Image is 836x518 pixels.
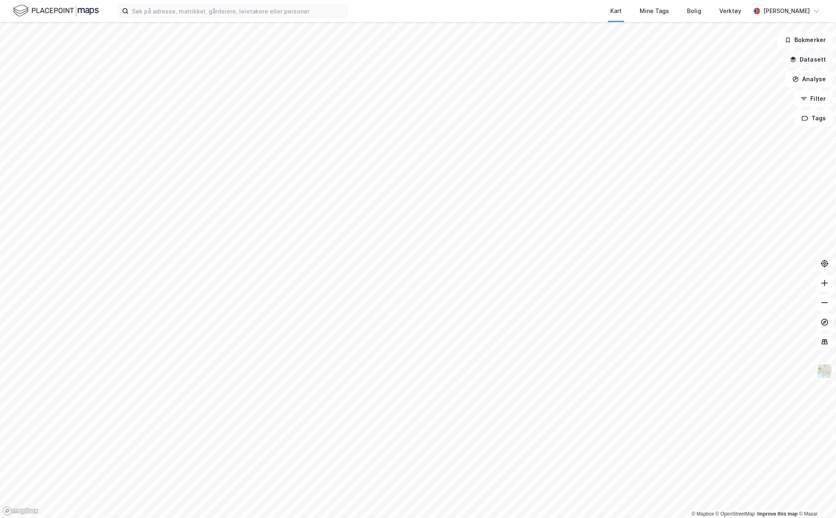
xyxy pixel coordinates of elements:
a: Mapbox [691,511,714,517]
iframe: Chat Widget [795,479,836,518]
button: Analyse [785,71,833,87]
img: logo.f888ab2527a4732fd821a326f86c7f29.svg [13,4,99,18]
a: OpenStreetMap [716,511,755,517]
img: Z [817,363,832,379]
div: Verktøy [719,6,741,16]
button: Bokmerker [778,32,833,48]
input: Søk på adresse, matrikkel, gårdeiere, leietakere eller personer [129,5,347,17]
div: [PERSON_NAME] [763,6,810,16]
a: Improve this map [757,511,798,517]
button: Filter [794,91,833,107]
div: Kart [610,6,622,16]
div: Bolig [687,6,701,16]
button: Datasett [783,51,833,68]
div: Mine Tags [640,6,669,16]
a: Mapbox homepage [2,506,38,516]
button: Tags [795,110,833,126]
